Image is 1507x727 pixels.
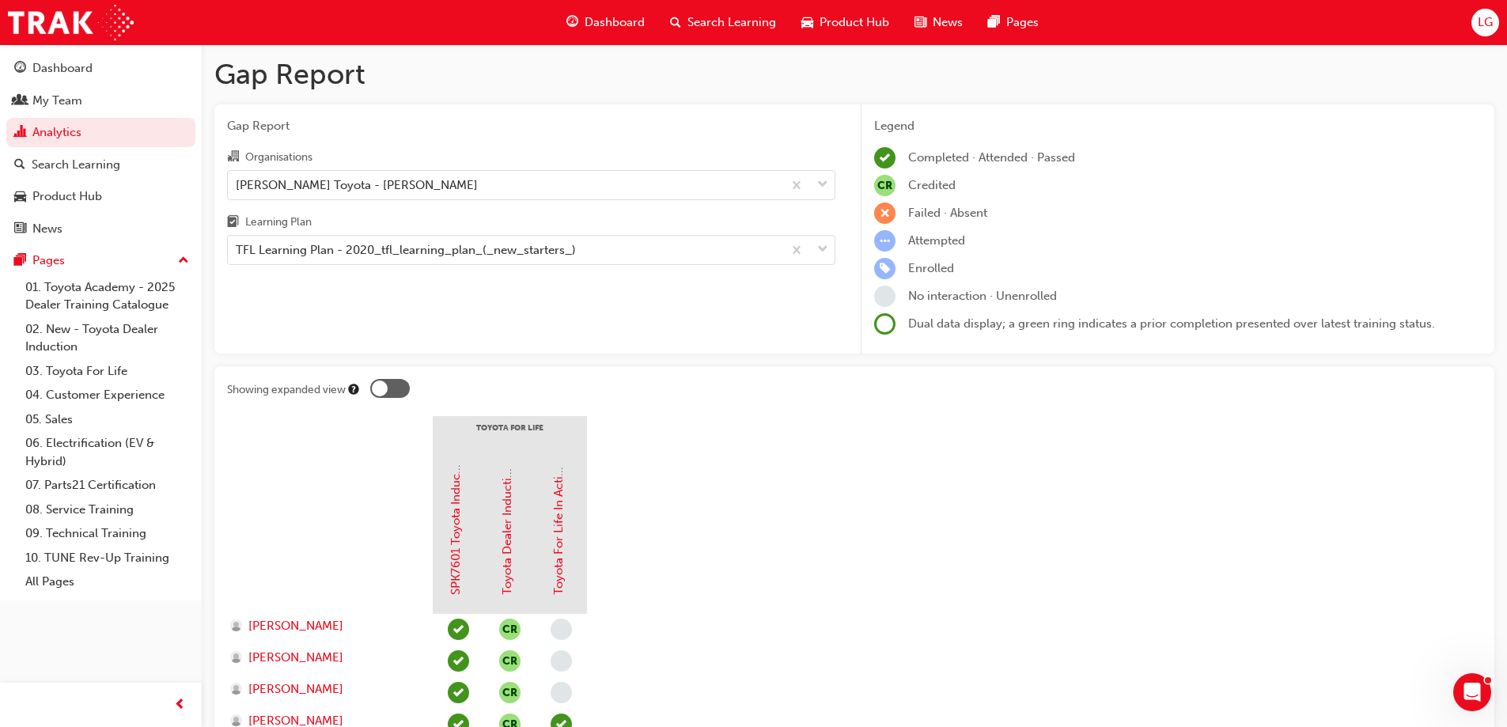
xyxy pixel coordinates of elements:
[914,13,926,32] span: news-icon
[14,190,26,204] span: car-icon
[449,387,463,595] a: SPK7601 Toyota Induction (eLearning)
[14,254,26,268] span: pages-icon
[988,13,1000,32] span: pages-icon
[820,13,889,32] span: Product Hub
[908,233,965,248] span: Attempted
[227,382,346,398] div: Showing expanded view
[6,51,195,246] button: DashboardMy TeamAnalyticsSearch LearningProduct HubNews
[32,187,102,206] div: Product Hub
[6,246,195,275] button: Pages
[230,680,418,699] a: [PERSON_NAME]
[245,214,312,230] div: Learning Plan
[448,619,469,640] span: learningRecordVerb_COMPLETE-icon
[245,150,312,165] div: Organisations
[1453,673,1491,711] iframe: Intercom live chat
[551,650,572,672] span: learningRecordVerb_NONE-icon
[230,649,418,667] a: [PERSON_NAME]
[14,158,25,172] span: search-icon
[174,695,186,715] span: prev-icon
[908,206,987,220] span: Failed · Absent
[817,175,828,195] span: down-icon
[801,13,813,32] span: car-icon
[32,59,93,78] div: Dashboard
[933,13,963,32] span: News
[908,289,1057,303] span: No interaction · Unenrolled
[874,258,895,279] span: learningRecordVerb_ENROLL-icon
[236,176,478,194] div: [PERSON_NAME] Toyota - [PERSON_NAME]
[32,156,120,174] div: Search Learning
[585,13,645,32] span: Dashboard
[687,13,776,32] span: Search Learning
[19,407,195,432] a: 05. Sales
[19,521,195,546] a: 09. Technical Training
[19,473,195,498] a: 07. Parts21 Certification
[908,261,954,275] span: Enrolled
[14,62,26,76] span: guage-icon
[874,203,895,224] span: learningRecordVerb_FAIL-icon
[6,86,195,115] a: My Team
[874,175,895,196] span: null-icon
[499,619,521,640] button: null-icon
[248,680,343,699] span: [PERSON_NAME]
[32,220,62,238] div: News
[19,359,195,384] a: 03. Toyota For Life
[230,617,418,635] a: [PERSON_NAME]
[6,54,195,83] a: Dashboard
[1478,13,1493,32] span: LG
[236,241,576,259] div: TFL Learning Plan - 2020_tfl_learning_plan_(_new_starters_)
[14,126,26,140] span: chart-icon
[1006,13,1039,32] span: Pages
[874,147,895,168] span: learningRecordVerb_COMPLETE-icon
[551,619,572,640] span: learningRecordVerb_NONE-icon
[874,286,895,307] span: learningRecordVerb_NONE-icon
[32,252,65,270] div: Pages
[6,150,195,180] a: Search Learning
[433,416,587,456] div: Toyota For Life
[908,178,956,192] span: Credited
[448,650,469,672] span: learningRecordVerb_COMPLETE-icon
[566,13,578,32] span: guage-icon
[500,464,514,595] a: Toyota Dealer Induction
[248,649,343,667] span: [PERSON_NAME]
[670,13,681,32] span: search-icon
[499,682,521,703] button: null-icon
[227,216,239,230] span: learningplan-icon
[19,570,195,594] a: All Pages
[908,150,1075,165] span: Completed · Attended · Passed
[6,118,195,147] a: Analytics
[14,222,26,237] span: news-icon
[874,230,895,252] span: learningRecordVerb_ATTEMPT-icon
[554,6,657,39] a: guage-iconDashboard
[19,317,195,359] a: 02. New - Toyota Dealer Induction
[214,57,1494,92] h1: Gap Report
[817,240,828,260] span: down-icon
[975,6,1051,39] a: pages-iconPages
[248,617,343,635] span: [PERSON_NAME]
[657,6,789,39] a: search-iconSearch Learning
[499,650,521,672] button: null-icon
[789,6,902,39] a: car-iconProduct Hub
[551,352,566,595] a: Toyota For Life In Action - Virtual Classroom
[6,182,195,211] a: Product Hub
[551,682,572,703] span: learningRecordVerb_NONE-icon
[227,117,835,135] span: Gap Report
[8,5,134,40] img: Trak
[448,682,469,703] span: learningRecordVerb_COMPLETE-icon
[19,275,195,317] a: 01. Toyota Academy - 2025 Dealer Training Catalogue
[178,251,189,271] span: up-icon
[346,382,361,396] div: Tooltip anchor
[14,94,26,108] span: people-icon
[6,214,195,244] a: News
[1471,9,1499,36] button: LG
[19,498,195,522] a: 08. Service Training
[19,431,195,473] a: 06. Electrification (EV & Hybrid)
[908,316,1435,331] span: Dual data display; a green ring indicates a prior completion presented over latest training status.
[19,546,195,570] a: 10. TUNE Rev-Up Training
[874,117,1482,135] div: Legend
[32,92,82,110] div: My Team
